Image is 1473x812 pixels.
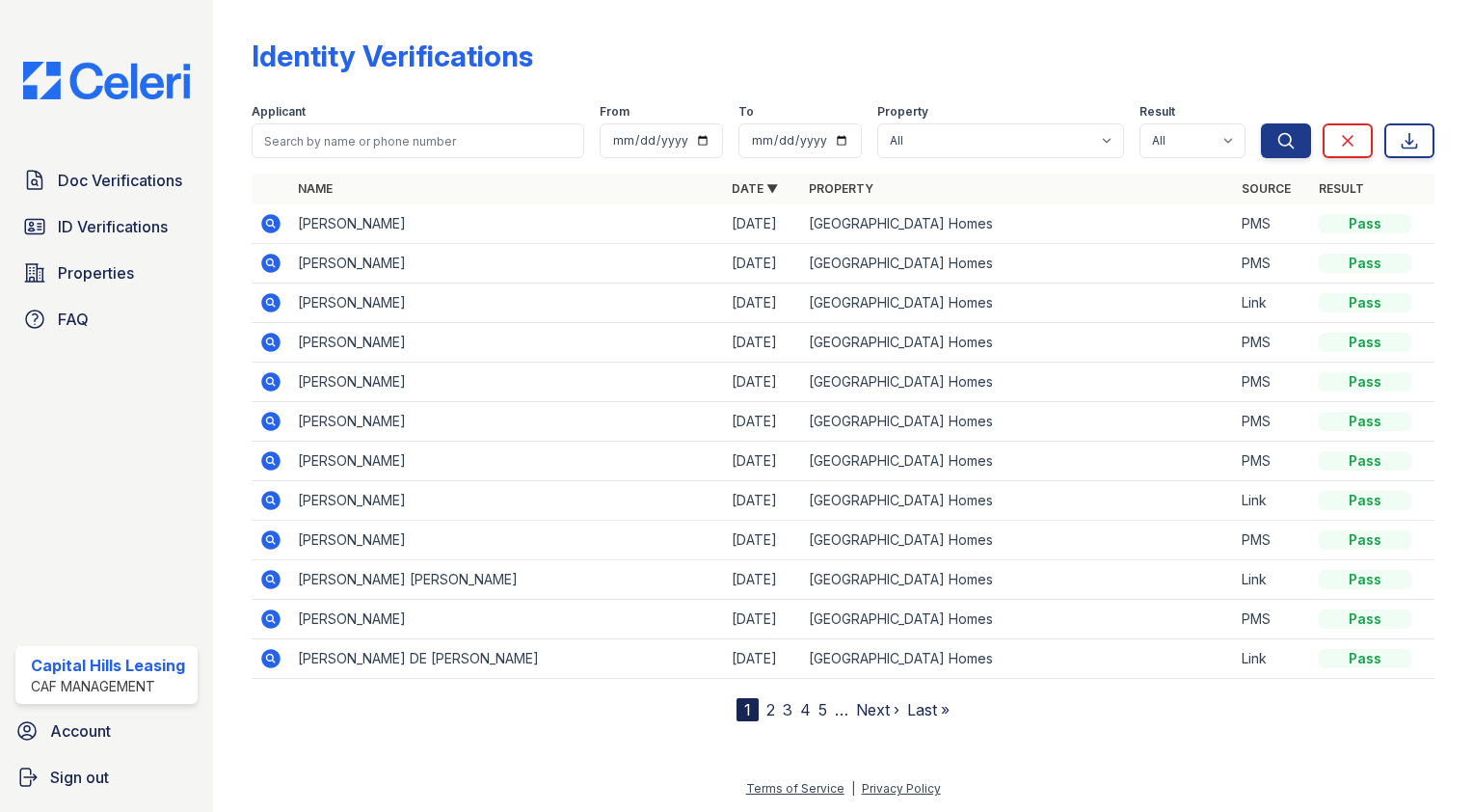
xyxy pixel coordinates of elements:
[1319,333,1411,352] div: Pass
[15,207,198,246] a: ID Verifications
[252,39,533,73] div: Identity Verifications
[290,521,723,560] td: [PERSON_NAME]
[1319,649,1411,668] div: Pass
[1242,181,1291,196] a: Source
[1319,570,1411,589] div: Pass
[31,677,185,696] div: CAF Management
[8,712,205,750] a: Account
[818,700,827,719] a: 5
[58,261,134,284] span: Properties
[724,284,801,323] td: [DATE]
[290,600,723,639] td: [PERSON_NAME]
[290,481,723,521] td: [PERSON_NAME]
[8,758,205,797] a: Sign out
[8,62,205,99] img: CE_Logo_Blue-a8612792a0a2168367f1c8372b55b34899dd931a85d93a1a3d3e32e68fde9ad4.png
[1234,560,1311,600] td: Link
[732,181,778,196] a: Date ▼
[1319,181,1364,196] a: Result
[801,521,1234,560] td: [GEOGRAPHIC_DATA] Homes
[801,639,1234,679] td: [GEOGRAPHIC_DATA] Homes
[835,698,848,721] span: …
[1319,609,1411,629] div: Pass
[801,600,1234,639] td: [GEOGRAPHIC_DATA] Homes
[801,363,1234,402] td: [GEOGRAPHIC_DATA] Homes
[1234,402,1311,442] td: PMS
[783,700,792,719] a: 3
[290,639,723,679] td: [PERSON_NAME] DE [PERSON_NAME]
[801,402,1234,442] td: [GEOGRAPHIC_DATA] Homes
[15,254,198,292] a: Properties
[298,181,333,196] a: Name
[907,700,950,719] a: Last »
[50,766,109,789] span: Sign out
[600,104,629,120] label: From
[801,442,1234,481] td: [GEOGRAPHIC_DATA] Homes
[746,781,844,796] a: Terms of Service
[290,363,723,402] td: [PERSON_NAME]
[801,244,1234,284] td: [GEOGRAPHIC_DATA] Homes
[15,161,198,200] a: Doc Verifications
[724,600,801,639] td: [DATE]
[801,323,1234,363] td: [GEOGRAPHIC_DATA] Homes
[15,300,198,338] a: FAQ
[290,560,723,600] td: [PERSON_NAME] [PERSON_NAME]
[1319,412,1411,431] div: Pass
[801,481,1234,521] td: [GEOGRAPHIC_DATA] Homes
[724,323,801,363] td: [DATE]
[724,639,801,679] td: [DATE]
[724,521,801,560] td: [DATE]
[877,104,928,120] label: Property
[290,284,723,323] td: [PERSON_NAME]
[738,104,754,120] label: To
[58,215,168,238] span: ID Verifications
[290,244,723,284] td: [PERSON_NAME]
[856,700,899,719] a: Next ›
[724,442,801,481] td: [DATE]
[1319,451,1411,471] div: Pass
[1319,214,1411,233] div: Pass
[724,204,801,244] td: [DATE]
[851,781,855,796] div: |
[1139,104,1175,120] label: Result
[1234,284,1311,323] td: Link
[1234,204,1311,244] td: PMS
[1234,600,1311,639] td: PMS
[724,363,801,402] td: [DATE]
[50,719,111,743] span: Account
[1234,323,1311,363] td: PMS
[801,284,1234,323] td: [GEOGRAPHIC_DATA] Homes
[290,204,723,244] td: [PERSON_NAME]
[58,308,89,331] span: FAQ
[1319,293,1411,312] div: Pass
[290,402,723,442] td: [PERSON_NAME]
[800,700,811,719] a: 4
[1234,521,1311,560] td: PMS
[31,654,185,677] div: Capital Hills Leasing
[1319,372,1411,392] div: Pass
[809,181,873,196] a: Property
[862,781,941,796] a: Privacy Policy
[801,204,1234,244] td: [GEOGRAPHIC_DATA] Homes
[724,560,801,600] td: [DATE]
[736,698,759,721] div: 1
[290,442,723,481] td: [PERSON_NAME]
[252,123,584,158] input: Search by name or phone number
[290,323,723,363] td: [PERSON_NAME]
[1319,254,1411,273] div: Pass
[801,560,1234,600] td: [GEOGRAPHIC_DATA] Homes
[1234,363,1311,402] td: PMS
[1319,491,1411,510] div: Pass
[1234,442,1311,481] td: PMS
[724,481,801,521] td: [DATE]
[1234,244,1311,284] td: PMS
[58,169,182,192] span: Doc Verifications
[724,402,801,442] td: [DATE]
[724,244,801,284] td: [DATE]
[252,104,306,120] label: Applicant
[1234,639,1311,679] td: Link
[1319,530,1411,550] div: Pass
[766,700,775,719] a: 2
[1234,481,1311,521] td: Link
